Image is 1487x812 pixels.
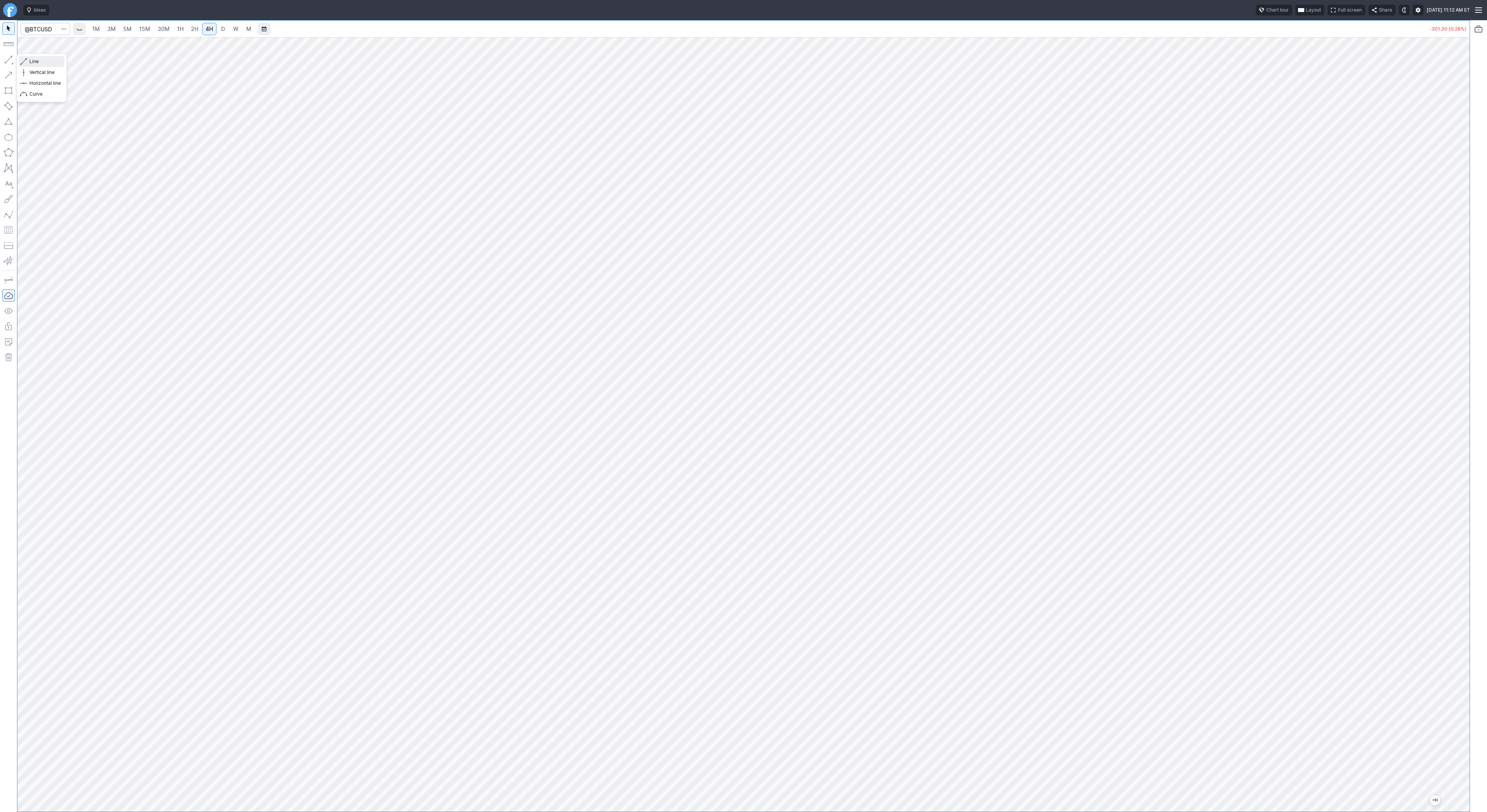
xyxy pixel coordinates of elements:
button: Add note [2,336,15,348]
button: Line [2,53,15,66]
span: 2H [191,26,198,32]
button: Layout [1295,5,1324,15]
a: 3M [104,23,119,35]
span: Share [1379,6,1392,14]
span: 30M [158,26,170,32]
a: Finviz.com [3,3,17,17]
button: Arrow [2,69,15,81]
span: 4H [206,26,213,32]
button: Measure [2,38,15,50]
button: Ideas [23,5,49,15]
button: Rectangle [2,84,15,97]
a: 1M [89,23,103,35]
button: Mouse [2,22,15,35]
span: Curve [29,90,61,98]
span: 5M [123,26,132,32]
span: 15M [139,26,150,32]
button: Portfolio watchlist [1472,23,1485,35]
input: Search [21,23,70,35]
button: Lock drawings [2,320,15,333]
span: W [233,26,239,32]
button: Chart tour [1256,5,1292,15]
button: Range [258,23,270,35]
button: Interval [73,23,86,35]
a: 1H [173,23,187,35]
button: Fibonacci retracements [2,224,15,236]
button: Toggle dark mode [1399,5,1410,15]
p: -301.30 (0.28%) [1429,27,1466,31]
button: Polygon [2,146,15,159]
button: Rotated rectangle [2,100,15,112]
span: Chart tour [1266,6,1289,14]
a: 4H [202,23,216,35]
span: D [221,26,225,32]
button: Brush [2,193,15,205]
span: Full screen [1338,6,1362,14]
button: Drawing mode: Single [2,274,15,286]
button: Remove all autosaved drawings [2,351,15,364]
button: Hide drawings [2,305,15,317]
button: Position [2,239,15,252]
a: W [230,23,242,35]
a: 30M [154,23,173,35]
span: Line [29,58,61,65]
a: M [242,23,255,35]
button: Elliott waves [2,208,15,221]
span: M [246,26,251,32]
button: Full screen [1327,5,1365,15]
button: Anchored VWAP [2,255,15,267]
button: Text [2,177,15,190]
span: Vertical line [29,69,61,76]
button: Drawings Autosave: On [2,289,15,302]
button: Jump to the most recent bar [1430,795,1441,805]
span: 3M [107,26,116,32]
a: D [217,23,229,35]
button: Triangle [2,115,15,128]
span: Layout [1306,6,1321,14]
span: 1H [177,26,184,32]
button: XABCD [2,162,15,174]
span: 1M [92,26,100,32]
button: Ellipse [2,131,15,143]
button: Search [58,23,69,35]
a: 5M [120,23,135,35]
a: 15M [136,23,154,35]
span: [DATE] 11:12 AM ET [1427,6,1470,14]
button: Settings [1413,5,1423,15]
span: Horizontal line [29,79,61,87]
a: 2H [187,23,202,35]
span: Ideas [34,6,46,14]
button: Share [1369,5,1396,15]
div: Line [16,53,67,102]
